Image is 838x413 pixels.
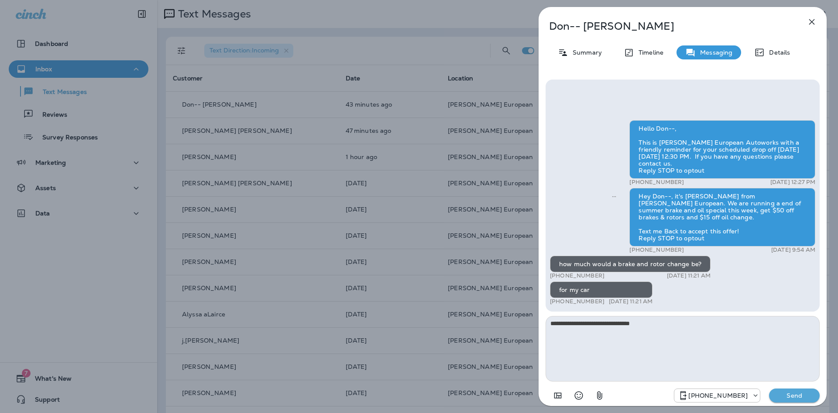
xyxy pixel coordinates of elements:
p: Timeline [634,49,663,56]
div: Hello Don--, This is [PERSON_NAME] European Autoworks with a friendly reminder for your scheduled... [629,120,815,179]
p: Summary [568,49,602,56]
p: [PHONE_NUMBER] [688,392,748,399]
p: Details [765,49,790,56]
span: Sent [612,192,616,200]
button: Send [769,389,820,403]
p: Send [776,392,813,399]
div: how much would a brake and rotor change be? [550,256,711,272]
button: Add in a premade template [549,387,567,404]
p: [DATE] 11:21 AM [609,298,653,305]
p: Don-- [PERSON_NAME] [549,20,787,32]
p: Messaging [696,49,732,56]
p: [DATE] 12:27 PM [770,179,815,186]
p: [PHONE_NUMBER] [550,298,604,305]
p: [DATE] 9:54 AM [771,246,815,253]
p: [DATE] 11:21 AM [667,272,711,279]
div: Hey Don--, it's [PERSON_NAME] from [PERSON_NAME] European. We are running a end of summer brake a... [629,188,815,246]
div: +1 (813) 428-9920 [674,390,760,401]
p: [PHONE_NUMBER] [629,179,684,186]
p: [PHONE_NUMBER] [629,246,684,253]
p: [PHONE_NUMBER] [550,272,604,279]
button: Select an emoji [570,387,587,404]
div: for my car [550,281,653,298]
